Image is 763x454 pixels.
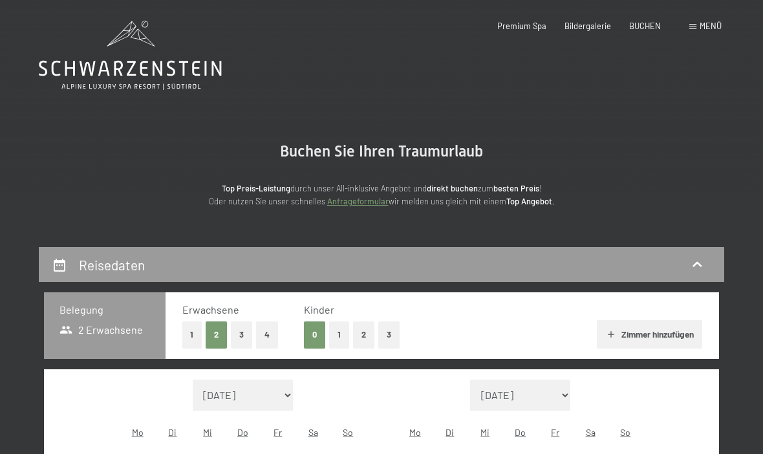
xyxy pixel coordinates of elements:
h2: Reisedaten [79,257,145,273]
abbr: Sonntag [343,427,353,438]
abbr: Dienstag [446,427,454,438]
span: Erwachsene [182,303,239,316]
abbr: Donnerstag [237,427,248,438]
abbr: Donnerstag [515,427,526,438]
a: Premium Spa [497,21,546,31]
span: Buchen Sie Ihren Traumurlaub [280,142,483,160]
button: Zimmer hinzufügen [597,320,702,349]
abbr: Samstag [586,427,596,438]
span: Kinder [304,303,334,316]
span: 2 Erwachsene [59,323,143,337]
p: durch unser All-inklusive Angebot und zum ! Oder nutzen Sie unser schnelles wir melden uns gleich... [123,182,640,208]
abbr: Mittwoch [480,427,489,438]
strong: besten Preis [493,183,539,193]
button: 3 [378,321,400,348]
a: Anfrageformular [327,196,389,206]
strong: Top Angebot. [506,196,555,206]
a: Bildergalerie [564,21,611,31]
abbr: Freitag [274,427,282,438]
abbr: Montag [409,427,421,438]
strong: direkt buchen [427,183,478,193]
strong: Top Preis-Leistung [222,183,290,193]
h3: Belegung [59,303,150,317]
button: 3 [231,321,252,348]
abbr: Samstag [308,427,318,438]
button: 1 [182,321,202,348]
abbr: Mittwoch [203,427,212,438]
button: 1 [329,321,349,348]
button: 4 [256,321,278,348]
abbr: Montag [132,427,144,438]
abbr: Freitag [551,427,559,438]
button: 0 [304,321,325,348]
button: 2 [206,321,227,348]
a: BUCHEN [629,21,661,31]
abbr: Dienstag [168,427,177,438]
button: 2 [353,321,374,348]
abbr: Sonntag [620,427,630,438]
span: Menü [700,21,722,31]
